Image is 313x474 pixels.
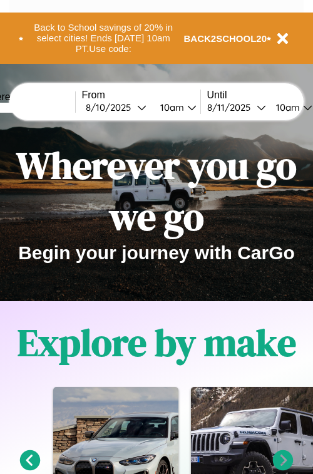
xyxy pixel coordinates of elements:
div: 8 / 11 / 2025 [207,101,257,113]
h1: Explore by make [18,317,296,368]
label: From [82,90,200,101]
button: 8/10/2025 [82,101,150,114]
button: Back to School savings of 20% in select cities! Ends [DATE] 10am PT.Use code: [23,19,184,58]
div: 10am [270,101,303,113]
button: 10am [150,101,200,114]
div: 10am [154,101,187,113]
div: 8 / 10 / 2025 [86,101,137,113]
b: BACK2SCHOOL20 [184,33,267,44]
